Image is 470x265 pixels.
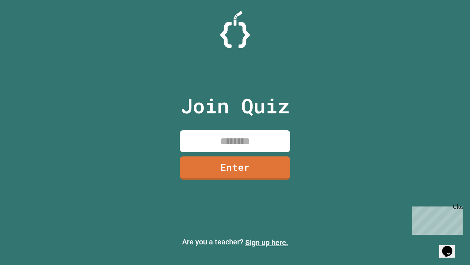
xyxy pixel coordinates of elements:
p: Join Quiz [181,91,290,121]
a: Enter [180,156,290,180]
p: Are you a teacher? [6,236,464,248]
img: Logo.svg [220,11,250,48]
a: Sign up here. [245,238,288,247]
div: Chat with us now!Close [3,3,51,47]
iframe: chat widget [439,236,463,258]
iframe: chat widget [409,204,463,235]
